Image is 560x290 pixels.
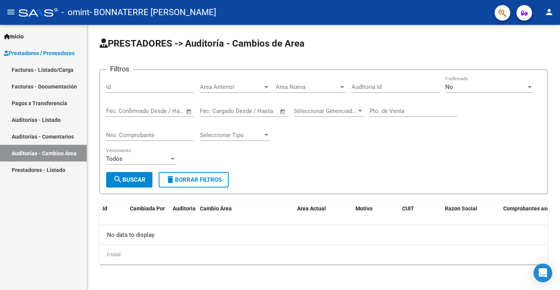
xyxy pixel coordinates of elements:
div: Open Intercom Messenger [534,264,552,282]
mat-icon: search [113,175,122,184]
datatable-header-cell: Area Actual [294,200,352,234]
h3: Filtros [106,64,133,75]
input: Fecha inicio [106,108,138,115]
span: CUIT [402,205,414,212]
span: Borrar Filtros [166,176,222,183]
button: Buscar [106,172,152,188]
span: Todos [106,155,122,162]
input: Fecha fin [145,108,182,115]
span: Razon Social [445,205,477,212]
span: Cambiada Por [130,205,165,212]
datatable-header-cell: Id [100,200,127,234]
mat-icon: person [544,7,554,17]
span: Prestadores / Proveedores [4,49,75,57]
span: Seleccionar Tipo [200,132,263,139]
div: No data to display [100,225,548,245]
span: Motivo [355,205,373,212]
span: Inicio [4,32,24,41]
span: PRESTADORES -> Auditoría - Cambios de Area [100,38,304,49]
span: Buscar [113,176,145,183]
span: Id [103,205,107,212]
datatable-header-cell: Cambiada Por [127,200,170,234]
mat-icon: delete [166,175,175,184]
button: Borrar Filtros [159,172,229,188]
span: No [445,83,453,90]
button: Open calendar [185,107,194,116]
button: Open calendar [278,107,287,116]
span: Area Actual [297,205,326,212]
div: 0 total [100,245,548,264]
datatable-header-cell: Auditoria [170,200,197,234]
span: Seleccionar Gerenciador [294,108,357,115]
mat-icon: menu [6,7,16,17]
span: Area Nueva [276,83,339,90]
span: Auditoria [173,205,196,212]
span: - BONNATERRE [PERSON_NAME] [89,4,216,21]
datatable-header-cell: CUIT [399,200,442,234]
datatable-header-cell: Motivo [352,200,399,234]
span: Cambio Área [200,205,232,212]
input: Fecha inicio [200,108,231,115]
datatable-header-cell: Cambio Área [197,200,294,234]
span: - omint [61,4,89,21]
span: Area Anterior [200,83,263,90]
input: Fecha fin [238,108,276,115]
datatable-header-cell: Razon Social [442,200,500,234]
